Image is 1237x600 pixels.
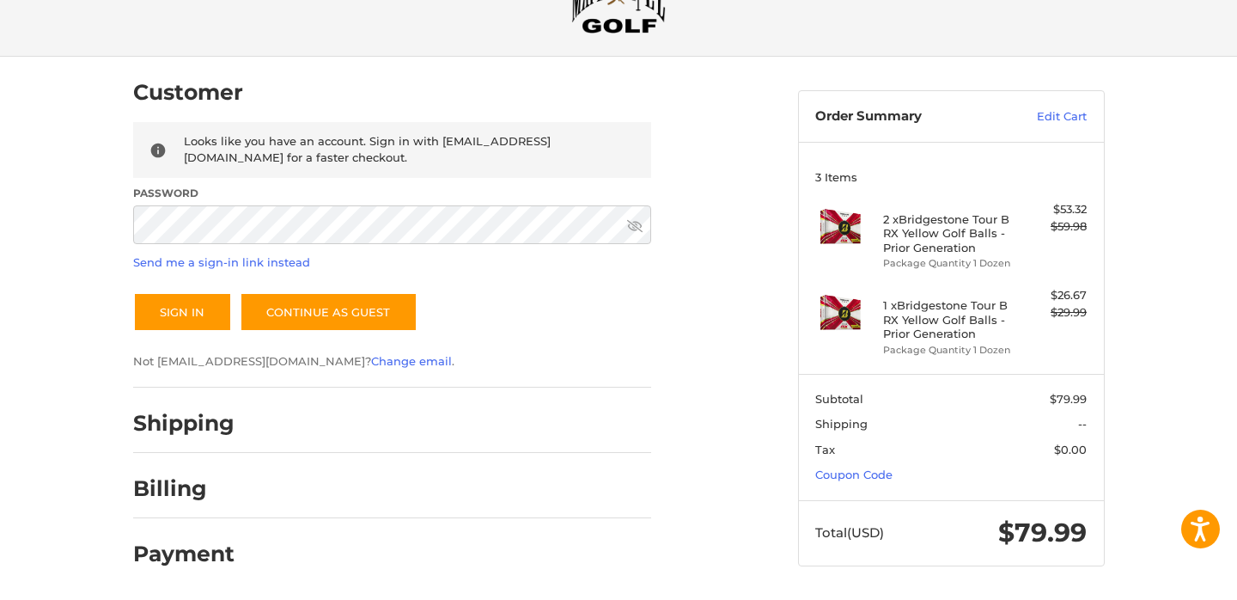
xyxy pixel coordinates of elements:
div: $29.99 [1019,304,1087,321]
h2: Billing [133,475,234,502]
h3: Order Summary [815,108,1000,126]
span: Shipping [815,417,868,431]
div: $59.98 [1019,218,1087,236]
li: Package Quantity 1 Dozen [883,256,1015,271]
a: Continue as guest [240,292,417,332]
h2: Payment [133,541,235,567]
div: $26.67 [1019,287,1087,304]
a: Send me a sign-in link instead [133,255,310,269]
h4: 2 x Bridgestone Tour B RX Yellow Golf Balls - Prior Generation [883,212,1015,254]
h3: 3 Items [815,170,1087,184]
span: $79.99 [1050,392,1087,406]
div: $53.32 [1019,201,1087,218]
a: Change email [371,354,452,368]
span: Tax [815,443,835,456]
a: Coupon Code [815,468,893,481]
p: Not [EMAIL_ADDRESS][DOMAIN_NAME]? . [133,353,651,370]
button: Sign In [133,292,232,332]
h2: Customer [133,79,243,106]
label: Password [133,186,651,201]
span: Total (USD) [815,524,884,541]
span: Subtotal [815,392,863,406]
span: Looks like you have an account. Sign in with [EMAIL_ADDRESS][DOMAIN_NAME] for a faster checkout. [184,134,551,165]
h2: Shipping [133,410,235,437]
a: Edit Cart [1000,108,1087,126]
li: Package Quantity 1 Dozen [883,343,1015,358]
span: -- [1078,417,1087,431]
span: $0.00 [1054,443,1087,456]
h4: 1 x Bridgestone Tour B RX Yellow Golf Balls - Prior Generation [883,298,1015,340]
